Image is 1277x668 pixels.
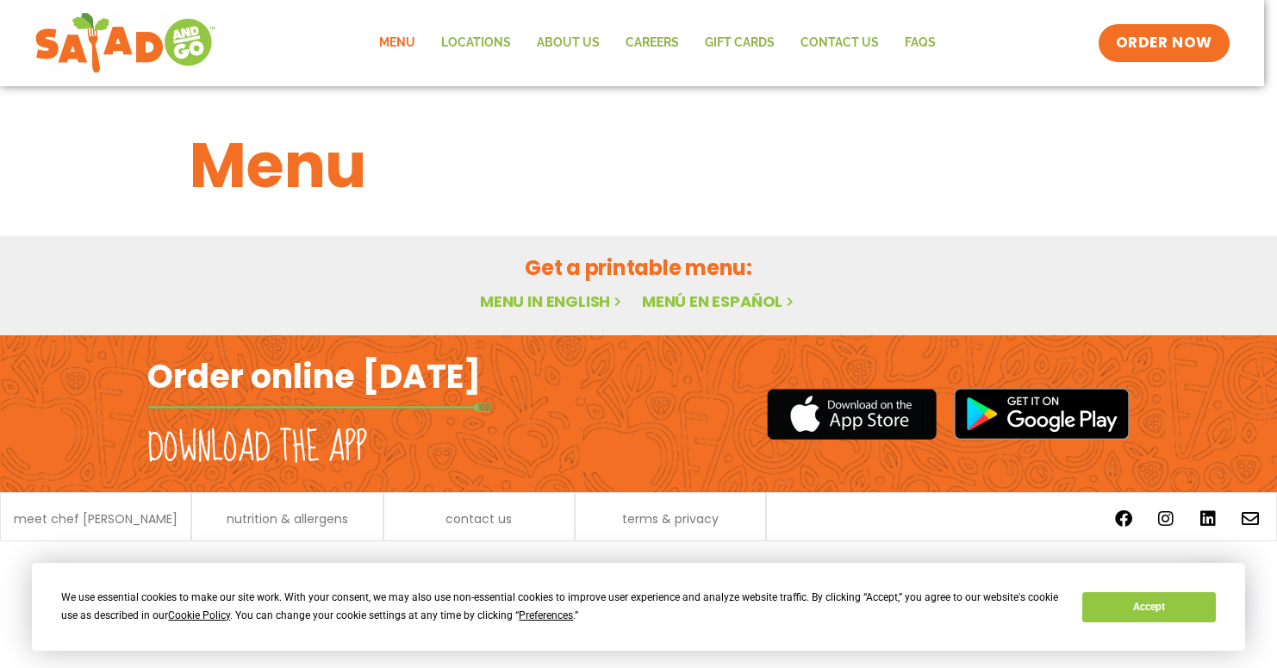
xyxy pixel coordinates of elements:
a: Menu in English [480,290,625,312]
h2: Download the app [147,424,367,472]
p: © 2024 Salad and Go [156,559,1121,582]
span: Preferences [519,609,573,621]
a: Careers [613,23,692,63]
span: ORDER NOW [1116,33,1212,53]
a: terms & privacy [622,513,719,525]
a: FAQs [892,23,949,63]
h2: Get a printable menu: [190,253,1087,283]
a: ORDER NOW [1099,24,1230,62]
h2: Order online [DATE] [147,355,481,397]
button: Accept [1082,592,1215,622]
a: meet chef [PERSON_NAME] [14,513,178,525]
div: We use essential cookies to make our site work. With your consent, we may also use non-essential ... [61,589,1062,625]
img: google_play [954,388,1130,440]
a: About Us [524,23,613,63]
a: nutrition & allergens [227,513,348,525]
a: Locations [428,23,524,63]
a: GIFT CARDS [692,23,788,63]
div: Cookie Consent Prompt [32,563,1245,651]
span: Cookie Policy [168,609,230,621]
a: Menú en español [642,290,797,312]
img: new-SAG-logo-768×292 [34,9,216,78]
h1: Menu [190,119,1087,212]
img: appstore [767,386,937,442]
nav: Menu [366,23,949,63]
a: Contact Us [788,23,892,63]
a: Menu [366,23,428,63]
img: fork [147,403,492,412]
a: contact us [445,513,512,525]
